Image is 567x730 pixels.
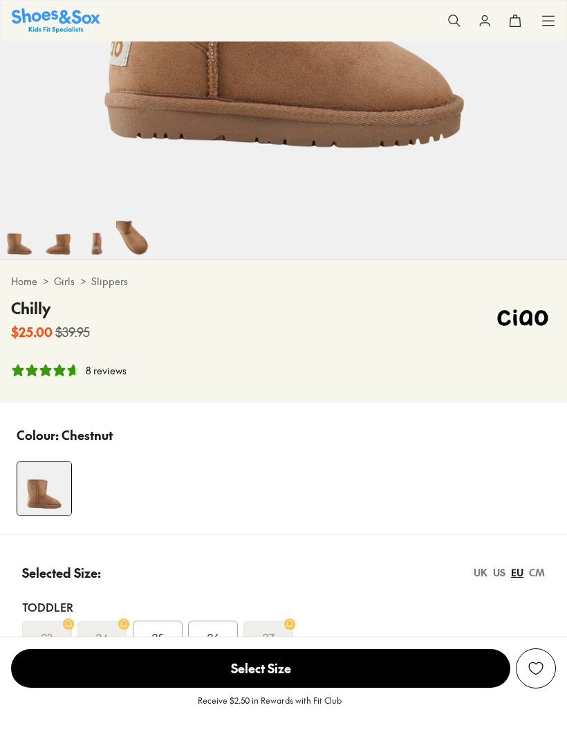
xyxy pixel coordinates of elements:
[17,426,59,444] p: Colour:
[152,629,164,646] span: 25
[529,565,545,580] div: CM
[12,8,100,33] img: SNS_Logo_Responsive.svg
[55,322,90,341] s: $39.95
[91,274,128,289] a: Slippers
[11,297,90,320] h4: Chilly
[511,565,523,580] div: EU
[493,565,505,580] div: US
[116,221,155,259] img: 7-292924_1
[11,649,510,688] span: Select Size
[11,363,127,378] button: 4.88 stars, 8 ratings
[62,426,113,444] p: Chestnut
[490,297,556,338] img: Vendor logo
[198,694,342,719] p: Receive $2.50 in Rewards with Fit Club
[11,274,37,289] a: Home
[474,565,487,580] div: UK
[11,274,556,289] div: > >
[12,8,100,33] a: Shoes & Sox
[22,599,545,615] div: Toddler
[22,563,101,582] p: Selected Size:
[11,648,510,688] button: Select Size
[96,629,109,646] s: 24
[39,221,77,259] img: 5-292922_1
[17,462,71,515] img: 4-292921_1
[54,274,75,289] a: Girls
[11,322,53,341] b: $25.00
[516,648,556,688] button: Add to Wishlist
[77,221,116,259] img: 6-292923_1
[263,629,275,646] s: 27
[207,629,219,646] span: 26
[41,629,53,646] s: 23
[86,363,127,378] div: 8 reviews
